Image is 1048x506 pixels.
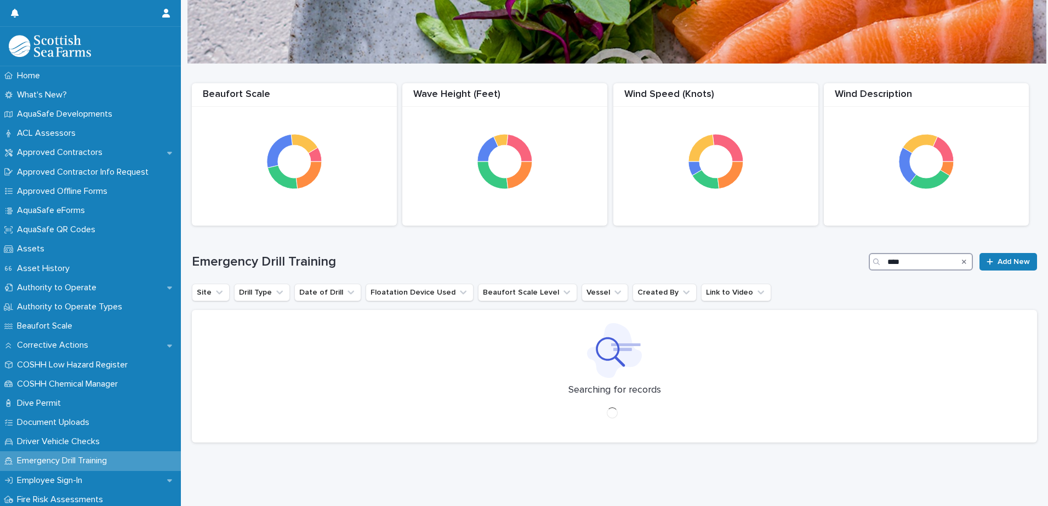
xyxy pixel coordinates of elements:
button: Site [192,284,230,301]
img: bPIBxiqnSb2ggTQWdOVV [9,35,91,57]
p: Employee Sign-In [13,475,91,486]
span: Add New [998,258,1030,266]
button: Link to Video [701,284,771,301]
button: Floatation Device Used [366,284,474,301]
p: Emergency Drill Training [13,456,116,466]
button: Beaufort Scale Level [478,284,577,301]
p: AquaSafe eForms [13,205,94,216]
button: Drill Type [234,284,290,301]
p: Approved Contractors [13,147,111,158]
button: Created By [633,284,697,301]
button: Vessel [582,284,628,301]
p: Beaufort Scale [13,321,81,331]
p: COSHH Chemical Manager [13,379,127,389]
p: AquaSafe QR Codes [13,225,104,235]
p: Fire Risk Assessments [13,495,112,505]
p: Assets [13,244,53,254]
div: Wave Height (Feet) [402,89,607,107]
p: Driver Vehicle Checks [13,436,109,447]
p: What's New? [13,90,76,100]
p: Home [13,71,49,81]
p: Authority to Operate Types [13,302,131,312]
a: Add New [979,253,1037,271]
div: Beaufort Scale [192,89,397,107]
p: Searching for records [568,384,661,396]
div: Wind Speed (Knots) [613,89,818,107]
input: Search [869,253,973,271]
h1: Emergency Drill Training [192,254,864,270]
p: ACL Assessors [13,128,84,139]
p: Approved Offline Forms [13,186,116,197]
p: Dive Permit [13,398,70,409]
p: COSHH Low Hazard Register [13,360,136,370]
p: Corrective Actions [13,340,97,350]
p: Authority to Operate [13,283,105,293]
p: Asset History [13,263,78,274]
p: AquaSafe Developments [13,109,121,119]
button: Date of Drill [294,284,361,301]
div: Wind Description [824,89,1029,107]
p: Approved Contractor Info Request [13,167,157,177]
p: Document Uploads [13,417,98,428]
